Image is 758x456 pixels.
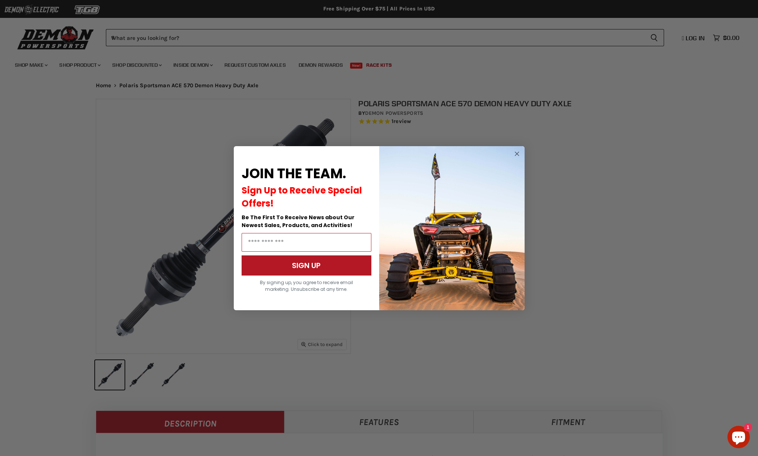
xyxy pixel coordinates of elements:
span: Sign Up to Receive Special Offers! [242,184,362,210]
span: JOIN THE TEAM. [242,164,346,183]
button: SIGN UP [242,255,371,276]
button: Close dialog [512,149,522,158]
span: Be The First To Receive News about Our Newest Sales, Products, and Activities! [242,214,355,229]
input: Email Address [242,233,371,252]
span: By signing up, you agree to receive email marketing. Unsubscribe at any time. [260,279,353,292]
inbox-online-store-chat: Shopify online store chat [725,426,752,450]
img: a9095488-b6e7-41ba-879d-588abfab540b.jpeg [379,146,525,310]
